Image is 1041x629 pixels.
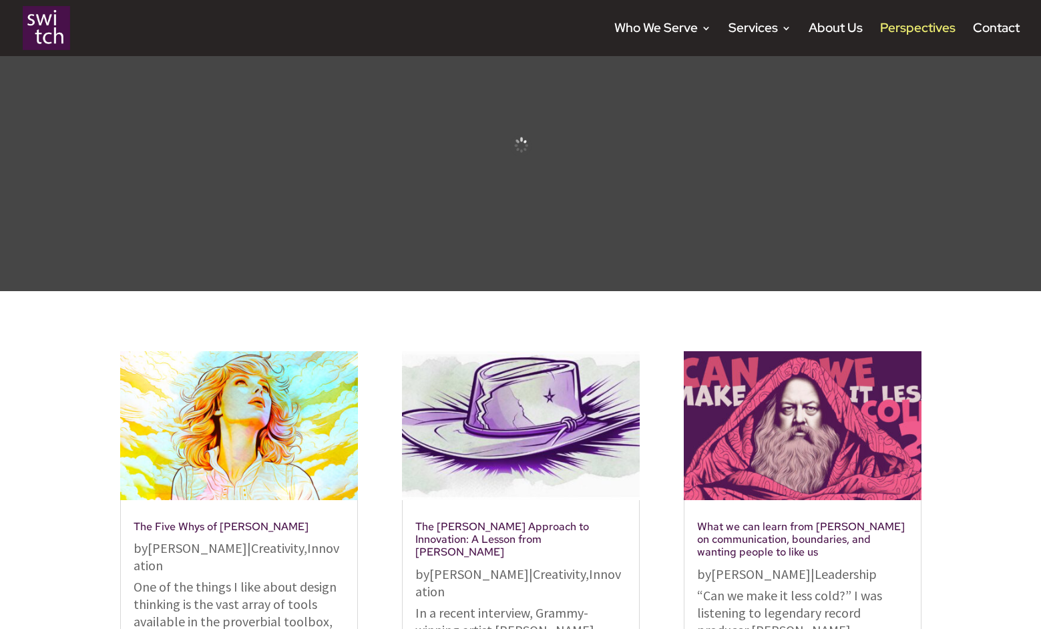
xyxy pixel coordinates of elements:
a: [PERSON_NAME] [148,540,247,556]
a: [PERSON_NAME] [429,566,529,582]
a: Contact [973,23,1020,56]
img: The Workman’s Approach to Innovation: A Lesson from Chris Stapleton [402,351,640,500]
a: The Five Whys of [PERSON_NAME] [134,519,308,534]
p: by | [697,566,908,583]
a: Innovation [415,566,621,600]
a: About Us [809,23,863,56]
a: Perspectives [880,23,956,56]
a: Who We Serve [614,23,711,56]
a: [PERSON_NAME] [711,566,811,582]
a: Services [728,23,791,56]
a: Innovation [134,540,339,574]
img: What we can learn from Rick Rubin on communication, boundaries, and wanting people to like us [684,351,921,500]
a: Creativity [533,566,586,582]
a: What we can learn from [PERSON_NAME] on communication, boundaries, and wanting people to like us [697,519,905,559]
a: The [PERSON_NAME] Approach to Innovation: A Lesson from [PERSON_NAME] [415,519,589,559]
p: by | , [134,540,345,574]
p: by | , [415,566,626,600]
img: The Five Whys of Taylor Swift [120,351,358,500]
a: Creativity [251,540,304,556]
a: Leadership [815,566,877,582]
